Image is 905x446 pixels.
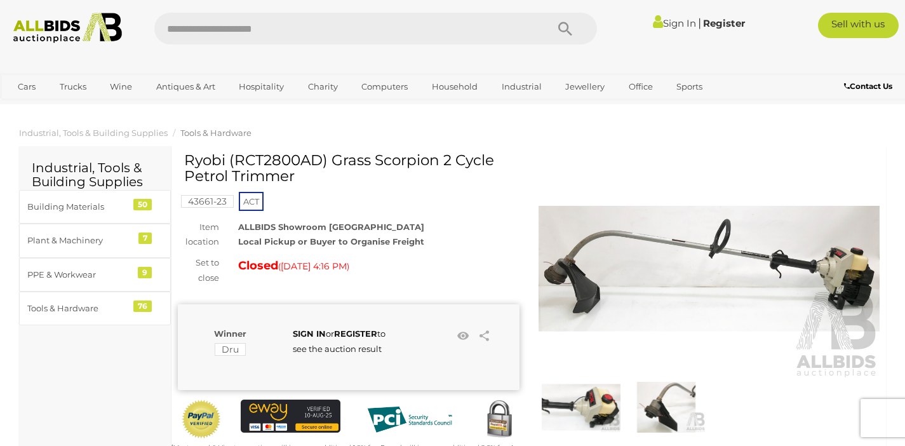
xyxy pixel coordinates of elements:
[133,199,152,210] div: 50
[353,76,416,97] a: Computers
[238,236,424,247] strong: Local Pickup or Buyer to Organise Freight
[215,343,246,356] mark: Dru
[10,97,116,118] a: [GEOGRAPHIC_DATA]
[19,128,168,138] a: Industrial, Tools & Building Supplies
[479,400,520,440] img: Secured by Rapid SSL
[293,328,326,339] a: SIGN IN
[557,76,613,97] a: Jewellery
[844,81,892,91] b: Contact Us
[181,195,234,208] mark: 43661-23
[180,128,251,138] a: Tools & Hardware
[238,222,424,232] strong: ALLBIDS Showroom [GEOGRAPHIC_DATA]
[698,16,701,30] span: |
[27,199,132,214] div: Building Materials
[133,301,152,312] div: 76
[184,152,516,185] h1: Ryobi (RCT2800AD) Grass Scorpion 2 Cycle Petrol Trimmer
[51,76,95,97] a: Trucks
[138,267,152,278] div: 9
[10,76,44,97] a: Cars
[19,224,171,257] a: Plant & Machinery 7
[278,261,349,271] span: ( )
[148,76,224,97] a: Antiques & Art
[19,258,171,292] a: PPE & Workwear 9
[703,17,745,29] a: Register
[453,327,473,346] li: Watch this item
[19,190,171,224] a: Building Materials 50
[7,13,128,43] img: Allbids.com.au
[539,159,880,379] img: Ryobi (RCT2800AD) Grass Scorpion 2 Cycle Petrol Trimmer
[542,382,620,433] img: Ryobi (RCT2800AD) Grass Scorpion 2 Cycle Petrol Trimmer
[627,382,706,433] img: Ryobi (RCT2800AD) Grass Scorpion 2 Cycle Petrol Trimmer
[239,192,264,211] span: ACT
[818,13,899,38] a: Sell with us
[27,233,132,248] div: Plant & Machinery
[281,260,347,272] span: [DATE] 4:16 PM
[533,13,597,44] button: Search
[32,161,158,189] h2: Industrial, Tools & Building Supplies
[300,76,346,97] a: Charity
[238,259,278,273] strong: Closed
[241,400,341,433] img: eWAY Payment Gateway
[653,17,696,29] a: Sign In
[620,76,661,97] a: Office
[844,79,895,93] a: Contact Us
[424,76,486,97] a: Household
[293,328,385,353] span: or to see the auction result
[19,292,171,325] a: Tools & Hardware 76
[27,267,132,282] div: PPE & Workwear
[181,196,234,206] a: 43661-23
[668,76,711,97] a: Sports
[27,301,132,316] div: Tools & Hardware
[102,76,140,97] a: Wine
[181,400,222,439] img: Official PayPal Seal
[138,233,152,244] div: 7
[168,255,229,285] div: Set to close
[231,76,292,97] a: Hospitality
[359,400,460,440] img: PCI DSS compliant
[214,328,246,339] b: Winner
[168,220,229,250] div: Item location
[334,328,377,339] a: REGISTER
[493,76,550,97] a: Industrial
